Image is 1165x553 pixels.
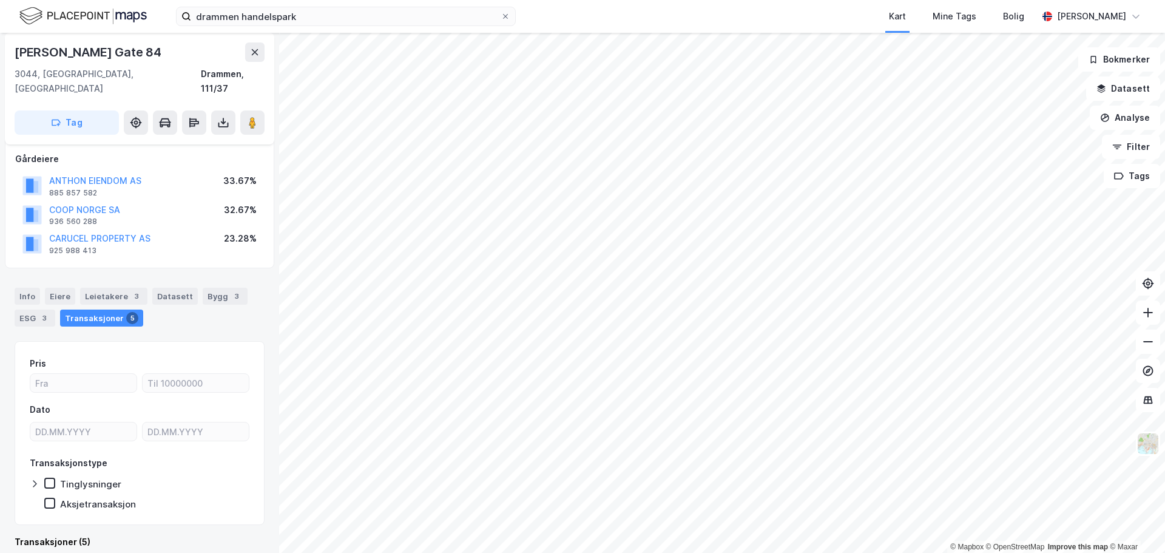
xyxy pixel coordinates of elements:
input: Fra [30,374,137,392]
div: Dato [30,402,50,417]
div: Transaksjoner (5) [15,535,265,549]
button: Bokmerker [1078,47,1160,72]
div: Tinglysninger [60,478,121,490]
a: Improve this map [1048,543,1108,551]
div: [PERSON_NAME] Gate 84 [15,42,164,62]
div: 3 [231,290,243,302]
button: Tags [1104,164,1160,188]
button: Datasett [1086,76,1160,101]
div: Bolig [1003,9,1024,24]
div: ESG [15,310,55,327]
div: 5 [126,312,138,324]
div: 936 560 288 [49,217,97,226]
button: Tag [15,110,119,135]
div: 3 [38,312,50,324]
div: 3044, [GEOGRAPHIC_DATA], [GEOGRAPHIC_DATA] [15,67,201,96]
div: 885 857 582 [49,188,97,198]
img: Z [1136,432,1160,455]
div: [PERSON_NAME] [1057,9,1126,24]
div: Mine Tags [933,9,976,24]
div: Datasett [152,288,198,305]
input: DD.MM.YYYY [30,422,137,441]
img: logo.f888ab2527a4732fd821a326f86c7f29.svg [19,5,147,27]
div: Pris [30,356,46,371]
div: Info [15,288,40,305]
div: Aksjetransaksjon [60,498,136,510]
button: Filter [1102,135,1160,159]
input: DD.MM.YYYY [143,422,249,441]
div: Leietakere [80,288,147,305]
a: Mapbox [950,543,984,551]
div: Bygg [203,288,248,305]
div: 3 [130,290,143,302]
div: Eiere [45,288,75,305]
div: 32.67% [224,203,257,217]
div: 33.67% [223,174,257,188]
a: OpenStreetMap [986,543,1045,551]
button: Analyse [1090,106,1160,130]
div: Transaksjoner [60,310,143,327]
input: Søk på adresse, matrikkel, gårdeiere, leietakere eller personer [191,7,501,25]
div: 925 988 413 [49,246,96,256]
div: Transaksjonstype [30,456,107,470]
iframe: Chat Widget [1104,495,1165,553]
div: Kart [889,9,906,24]
input: Til 10000000 [143,374,249,392]
div: Gårdeiere [15,152,264,166]
div: 23.28% [224,231,257,246]
div: Drammen, 111/37 [201,67,265,96]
